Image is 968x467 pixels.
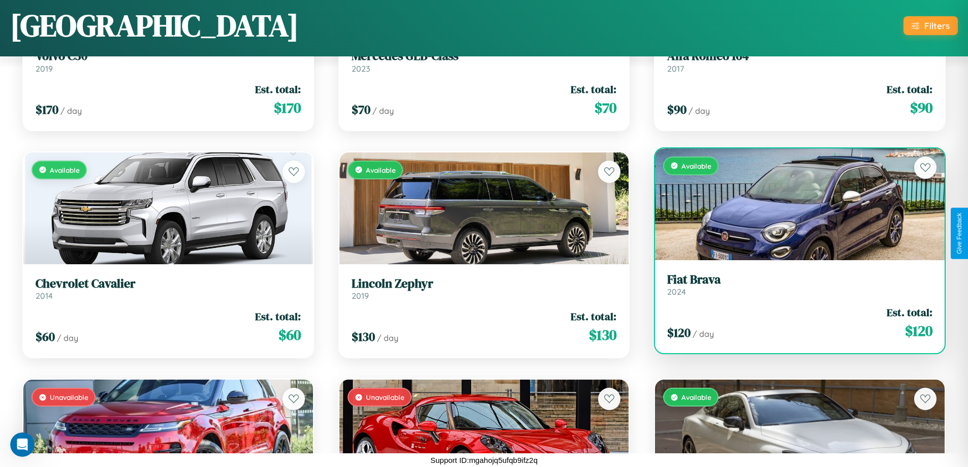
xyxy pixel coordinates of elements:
[255,309,301,324] span: Est. total:
[36,276,301,301] a: Chevrolet Cavalier2014
[667,272,932,287] h3: Fiat Brava
[50,393,88,401] span: Unavailable
[571,82,616,97] span: Est. total:
[36,276,301,291] h3: Chevrolet Cavalier
[278,325,301,345] span: $ 60
[667,49,932,64] h3: Alfa Romeo 164
[352,328,375,345] span: $ 130
[571,309,616,324] span: Est. total:
[377,333,398,343] span: / day
[352,276,617,301] a: Lincoln Zephyr2019
[50,166,80,174] span: Available
[693,329,714,339] span: / day
[36,328,55,345] span: $ 60
[681,162,711,170] span: Available
[589,325,616,345] span: $ 130
[430,453,538,467] p: Support ID: mgahojq5ufqb9ifz2q
[372,106,394,116] span: / day
[36,291,53,301] span: 2014
[36,64,53,74] span: 2019
[366,166,396,174] span: Available
[352,101,370,118] span: $ 70
[595,98,616,118] span: $ 70
[667,324,691,341] span: $ 120
[36,49,301,74] a: Volvo C302019
[667,101,686,118] span: $ 90
[667,287,686,297] span: 2024
[689,106,710,116] span: / day
[887,305,932,320] span: Est. total:
[36,101,58,118] span: $ 170
[903,16,958,35] button: Filters
[352,49,617,74] a: Mercedes GLB-Class2023
[352,49,617,64] h3: Mercedes GLB-Class
[681,393,711,401] span: Available
[352,276,617,291] h3: Lincoln Zephyr
[667,64,684,74] span: 2017
[352,291,369,301] span: 2019
[36,49,301,64] h3: Volvo C30
[255,82,301,97] span: Est. total:
[352,64,370,74] span: 2023
[667,49,932,74] a: Alfa Romeo 1642017
[60,106,82,116] span: / day
[57,333,78,343] span: / day
[924,20,950,31] div: Filters
[366,393,404,401] span: Unavailable
[10,432,35,457] iframe: Intercom live chat
[956,213,963,254] div: Give Feedback
[667,272,932,297] a: Fiat Brava2024
[887,82,932,97] span: Est. total:
[10,5,299,46] h1: [GEOGRAPHIC_DATA]
[910,98,932,118] span: $ 90
[905,321,932,341] span: $ 120
[274,98,301,118] span: $ 170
